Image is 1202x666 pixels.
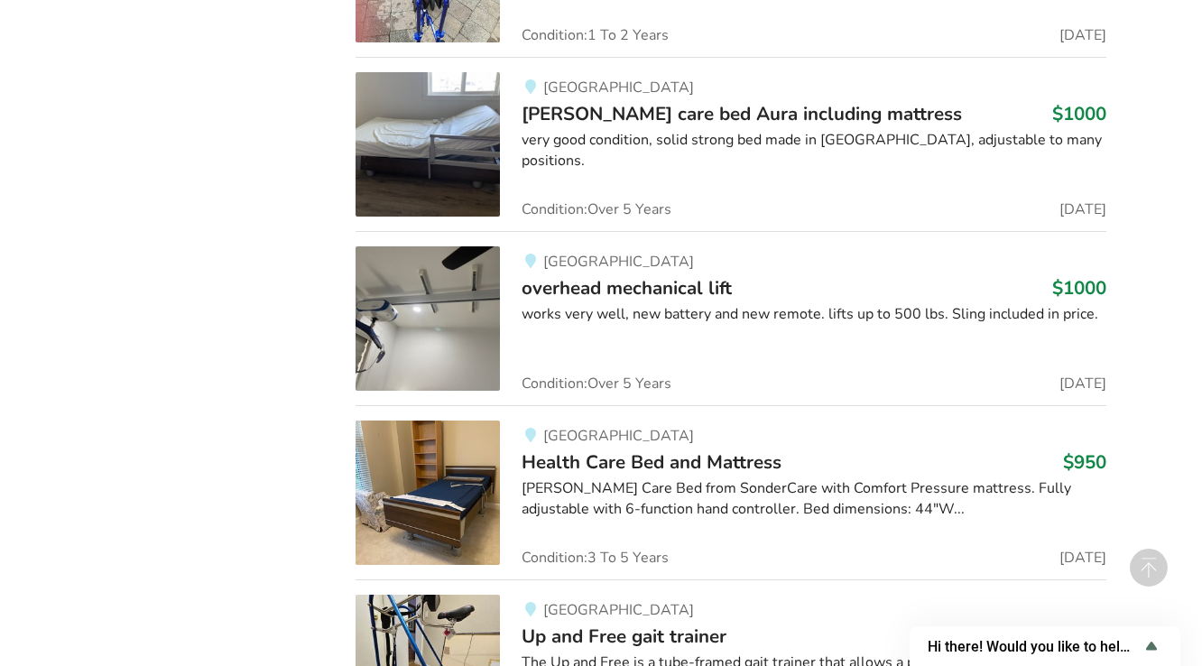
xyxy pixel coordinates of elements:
span: Condition: 3 To 5 Years [522,550,669,565]
span: Hi there! Would you like to help us improve AssistList? [928,638,1141,655]
span: Condition: Over 5 Years [522,376,671,391]
div: works very well, new battery and new remote. lifts up to 500 lbs. Sling included in price. [522,304,1105,325]
span: Condition: Over 5 Years [522,202,671,217]
span: [DATE] [1059,550,1106,565]
div: very good condition, solid strong bed made in [GEOGRAPHIC_DATA], adjustable to many positions. [522,130,1105,171]
span: [GEOGRAPHIC_DATA] [543,252,694,272]
span: [DATE] [1059,28,1106,42]
span: [GEOGRAPHIC_DATA] [543,426,694,446]
span: [PERSON_NAME] care bed Aura including mattress [522,101,962,126]
img: bedroom equipment-health care bed and mattress [356,421,500,565]
button: Show survey - Hi there! Would you like to help us improve AssistList? [928,635,1162,657]
img: bedroom equipment-malsch care bed aura including mattress [356,72,500,217]
a: bedroom equipment-malsch care bed aura including mattress[GEOGRAPHIC_DATA][PERSON_NAME] care bed ... [356,57,1105,231]
h3: $1000 [1052,624,1106,648]
div: [PERSON_NAME] Care Bed from SonderCare with Comfort Pressure mattress. Fully adjustable with 6-fu... [522,478,1105,520]
a: bedroom equipment-health care bed and mattress[GEOGRAPHIC_DATA]Health Care Bed and Mattress$950[P... [356,405,1105,579]
h3: $1000 [1052,276,1106,300]
span: [GEOGRAPHIC_DATA] [543,600,694,620]
span: Up and Free gait trainer [522,624,726,649]
span: [DATE] [1059,202,1106,217]
img: transfer aids-overhead mechanical lift [356,246,500,391]
h3: $950 [1063,450,1106,474]
span: Condition: 1 To 2 Years [522,28,669,42]
h3: $1000 [1052,102,1106,125]
span: [GEOGRAPHIC_DATA] [543,78,694,97]
span: overhead mechanical lift [522,275,732,301]
a: transfer aids-overhead mechanical lift[GEOGRAPHIC_DATA]overhead mechanical lift$1000works very we... [356,231,1105,405]
span: Health Care Bed and Mattress [522,449,781,475]
span: [DATE] [1059,376,1106,391]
